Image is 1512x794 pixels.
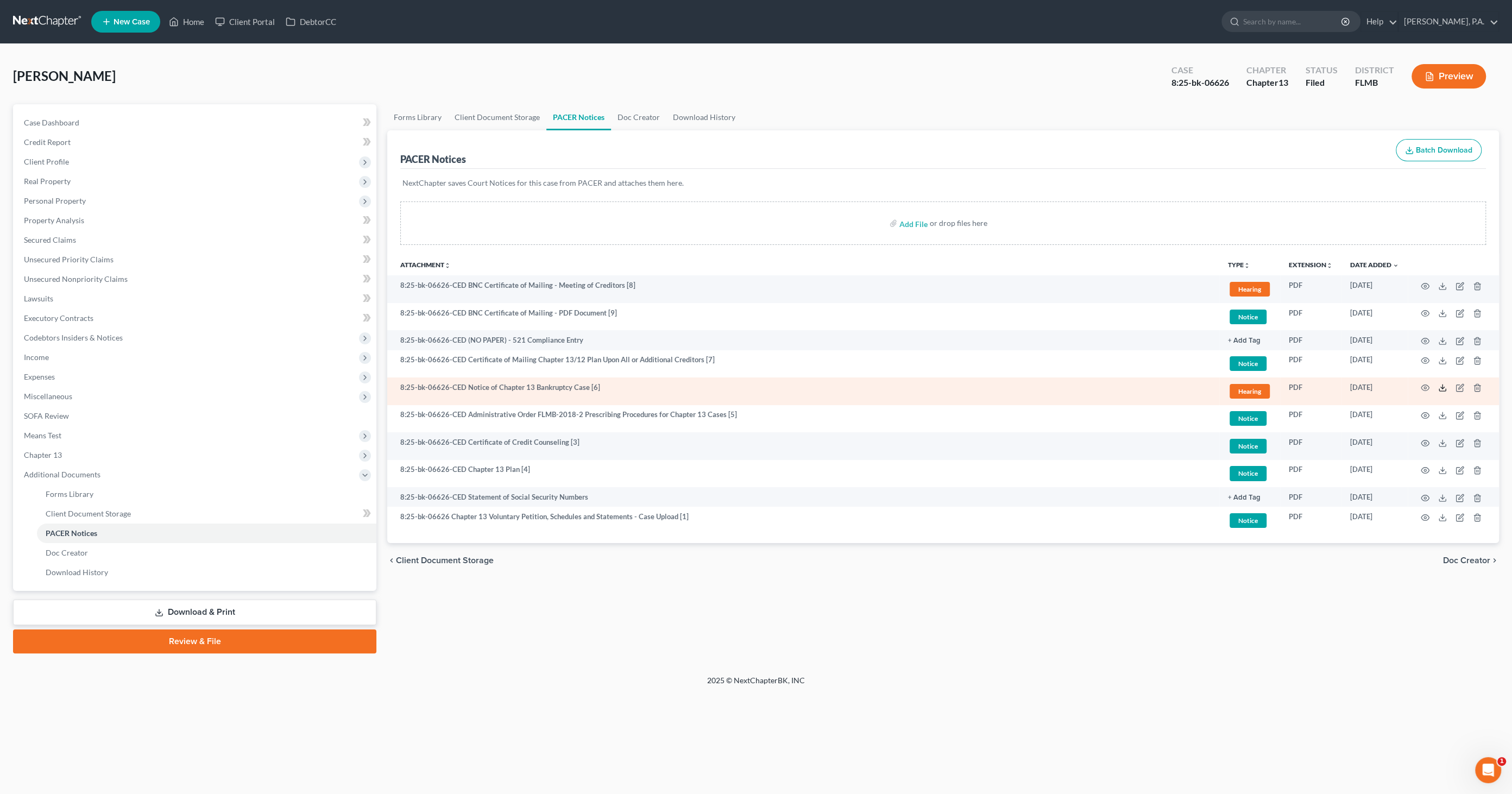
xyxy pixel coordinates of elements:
span: Doc Creator [1443,556,1490,565]
td: PDF [1280,432,1341,460]
span: Expenses [24,372,55,381]
button: TYPEunfold_more [1228,262,1250,269]
div: Case [1171,64,1229,77]
span: 1 [1497,757,1506,766]
span: Unsecured Nonpriority Claims [24,274,128,283]
a: Date Added expand_more [1350,261,1399,269]
td: PDF [1280,303,1341,331]
td: 8:25-bk-06626-CED BNC Certificate of Mailing - PDF Document [9] [387,303,1219,331]
span: Notice [1230,411,1267,426]
span: Additional Documents [24,470,100,479]
i: chevron_right [1490,556,1499,565]
span: Client Document Storage [396,556,494,565]
span: Chapter 13 [24,450,62,459]
a: Attachmentunfold_more [400,261,451,269]
a: Home [163,12,210,31]
td: [DATE] [1341,303,1408,331]
div: Status [1306,64,1338,77]
span: [PERSON_NAME] [13,68,116,84]
td: [DATE] [1341,405,1408,433]
i: unfold_more [444,262,451,269]
a: PACER Notices [546,104,611,130]
a: Notice [1228,464,1271,482]
a: Unsecured Priority Claims [15,250,376,269]
button: + Add Tag [1228,494,1261,501]
span: Secured Claims [24,235,76,244]
a: Client Document Storage [448,104,546,130]
span: Notice [1230,356,1267,371]
td: 8:25-bk-06626-CED Administrative Order FLMB-2018-2 Prescribing Procedures for Chapter 13 Cases [5] [387,405,1219,433]
a: Property Analysis [15,211,376,230]
i: unfold_more [1326,262,1333,269]
div: PACER Notices [400,153,466,166]
a: Notice [1228,308,1271,326]
iframe: Intercom live chat [1475,757,1501,783]
a: Secured Claims [15,230,376,250]
div: or drop files here [930,218,987,229]
span: Miscellaneous [24,392,72,401]
td: [DATE] [1341,460,1408,488]
span: Notice [1230,466,1267,481]
span: Hearing [1230,384,1270,399]
i: chevron_left [387,556,396,565]
a: Client Document Storage [37,504,376,524]
button: Doc Creator chevron_right [1443,556,1499,565]
td: PDF [1280,330,1341,350]
span: Lawsuits [24,294,53,303]
span: Case Dashboard [24,118,79,127]
span: Unsecured Priority Claims [24,255,114,264]
span: Notice [1230,439,1267,453]
span: Batch Download [1416,146,1472,155]
button: + Add Tag [1228,337,1261,344]
a: + Add Tag [1228,335,1271,345]
td: PDF [1280,460,1341,488]
a: Notice [1228,409,1271,427]
span: Download History [46,568,108,577]
span: Forms Library [46,489,93,499]
span: Means Test [24,431,61,440]
i: expand_more [1393,262,1399,269]
a: Client Portal [210,12,280,31]
a: Download History [666,104,742,130]
input: Search by name... [1243,11,1343,31]
span: New Case [114,18,150,26]
td: [DATE] [1341,330,1408,350]
span: Client Document Storage [46,509,131,518]
td: [DATE] [1341,507,1408,534]
td: 8:25-bk-06626-CED Statement of Social Security Numbers [387,487,1219,507]
span: Notice [1230,513,1267,528]
td: 8:25-bk-06626-CED Notice of Chapter 13 Bankruptcy Case [6] [387,377,1219,405]
a: Download History [37,563,376,582]
td: 8:25-bk-06626-CED Chapter 13 Plan [4] [387,460,1219,488]
a: Forms Library [387,104,448,130]
span: Client Profile [24,157,69,166]
a: Extensionunfold_more [1289,261,1333,269]
a: Doc Creator [37,543,376,563]
span: Codebtors Insiders & Notices [24,333,123,342]
td: PDF [1280,350,1341,378]
div: 8:25-bk-06626 [1171,77,1229,89]
button: Preview [1412,64,1486,89]
a: Unsecured Nonpriority Claims [15,269,376,289]
td: 8:25-bk-06626-CED (NO PAPER) - 521 Compliance Entry [387,330,1219,350]
span: Doc Creator [46,548,88,557]
td: [DATE] [1341,350,1408,378]
td: PDF [1280,507,1341,534]
span: 13 [1278,77,1288,87]
div: Chapter [1246,77,1288,89]
button: chevron_left Client Document Storage [387,556,494,565]
a: DebtorCC [280,12,342,31]
a: Hearing [1228,382,1271,400]
td: [DATE] [1341,487,1408,507]
span: Property Analysis [24,216,84,225]
td: PDF [1280,377,1341,405]
td: 8:25-bk-06626-CED Certificate of Credit Counseling [3] [387,432,1219,460]
a: Notice [1228,437,1271,455]
button: Batch Download [1396,139,1482,162]
span: PACER Notices [46,528,97,538]
td: 8:25-bk-06626 Chapter 13 Voluntary Petition, Schedules and Statements - Case Upload [1] [387,507,1219,534]
span: Real Property [24,177,71,186]
div: 2025 © NextChapterBK, INC [446,675,1066,695]
td: 8:25-bk-06626-CED Certificate of Mailing Chapter 13/12 Plan Upon All or Additional Creditors [7] [387,350,1219,378]
a: Download & Print [13,600,376,625]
